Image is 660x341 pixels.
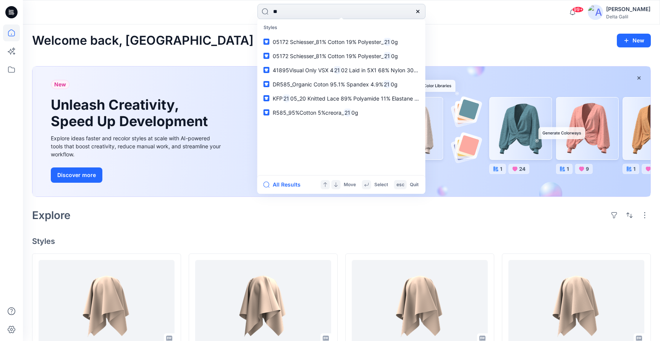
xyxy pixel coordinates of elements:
mark: 21 [344,108,352,117]
span: 99+ [572,6,584,13]
mark: 21 [383,37,391,46]
mark: 21 [383,80,391,89]
a: Discover more [51,167,223,183]
span: 02 Laid in 5X1 68% Nylon 30% Spandex X4J 2% Lycra [341,67,477,73]
div: [PERSON_NAME] [606,5,650,14]
h4: Styles [32,237,651,246]
a: 05172 Schiesser_81% Cotton 19% Polyester_210g [259,49,424,63]
span: 0g [351,109,358,116]
p: Quit [410,181,419,189]
a: KFP2105_20 Knitted Lace 89% Polyamide 11% Elastane 146g [259,91,424,106]
p: Select [374,181,388,189]
mark: 21 [383,52,391,60]
p: Styles [259,21,424,35]
p: Move [344,181,356,189]
a: 41895Visual Only VSX 42102 Laid in 5X1 68% Nylon 30% Spandex X4J 2% Lycra [259,63,424,77]
div: Explore ideas faster and recolor styles at scale with AI-powered tools that boost creativity, red... [51,134,223,158]
span: 05_20 Knitted Lace 89% Polyamide 11% Elastane 146g [290,95,427,102]
mark: 21 [283,94,291,103]
button: Discover more [51,167,102,183]
img: avatar [588,5,603,20]
h1: Unleash Creativity, Speed Up Development [51,97,211,130]
span: 0g [391,81,398,88]
p: esc [396,181,404,189]
span: R585_95%Cotton 5%creora_ [273,109,344,116]
h2: Welcome back, [GEOGRAPHIC_DATA] [32,34,254,48]
a: 05172 Schiesser_81% Cotton 19% Polyester_210g [259,35,424,49]
a: R585_95%Cotton 5%creora_210g [259,106,424,120]
span: 05172 Schiesser_81% Cotton 19% Polyester_ [273,39,383,45]
button: New [617,34,651,47]
span: DR585_Organic Coton 95.1% Spandex 4.9% [273,81,383,88]
div: Delta Galil [606,14,650,19]
span: 0g [391,39,398,45]
a: DR585_Organic Coton 95.1% Spandex 4.9%210g [259,77,424,91]
span: New [54,80,66,89]
h2: Explore [32,209,71,221]
mark: 21 [333,66,341,75]
span: 41895Visual Only VSX 4 [273,67,333,73]
button: All Results [264,180,306,189]
span: 0g [391,53,398,59]
span: KFP [273,95,283,102]
span: 05172 Schiesser_81% Cotton 19% Polyester_ [273,53,383,59]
